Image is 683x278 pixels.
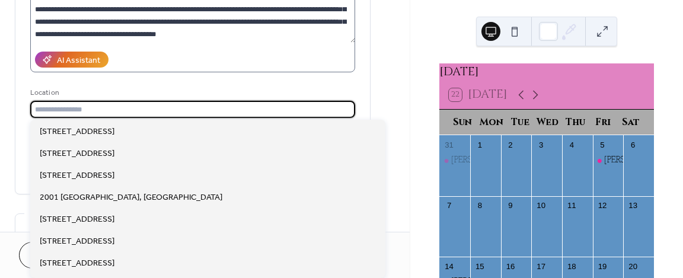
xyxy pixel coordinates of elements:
span: [STREET_ADDRESS] [40,126,114,138]
div: 3 [535,139,546,150]
div: 6 [627,139,638,150]
div: Anna F./Elsa (Frozen 1) [439,155,470,167]
div: Sat [617,110,644,135]
div: 2 [505,139,516,150]
div: [DATE] [439,63,654,81]
div: 7 [443,200,454,211]
div: 15 [474,261,485,271]
div: 13 [627,200,638,211]
div: AI Assistant [57,55,100,67]
div: 5 [597,139,608,150]
div: Mon [477,110,506,135]
div: 19 [597,261,608,271]
span: [STREET_ADDRESS] [40,213,114,226]
div: 1 [474,139,485,150]
div: 17 [535,261,546,271]
span: [STREET_ADDRESS] [40,170,114,182]
div: Winston Salem Dash [593,155,624,167]
div: 16 [505,261,516,271]
div: Thu [561,110,589,135]
div: [PERSON_NAME] [604,155,674,167]
span: [STREET_ADDRESS] [40,257,114,270]
div: 18 [566,261,577,271]
div: 9 [505,200,516,211]
div: 31 [443,139,454,150]
div: 10 [535,200,546,211]
span: [STREET_ADDRESS] [40,235,114,248]
div: 20 [627,261,638,271]
button: AI Assistant [35,52,108,68]
div: Sun [449,110,477,135]
span: [STREET_ADDRESS] [40,148,114,160]
div: Wed [534,110,561,135]
div: 12 [597,200,608,211]
div: 8 [474,200,485,211]
div: Fri [589,110,617,135]
button: Cancel [19,242,92,269]
div: 4 [566,139,577,150]
div: [PERSON_NAME]/[PERSON_NAME] (Frozen 1) [451,155,629,167]
div: Tue [506,110,534,135]
span: 2001 [GEOGRAPHIC_DATA], [GEOGRAPHIC_DATA] [40,191,222,204]
div: 14 [443,261,454,271]
div: 11 [566,200,577,211]
div: Location [30,87,353,99]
